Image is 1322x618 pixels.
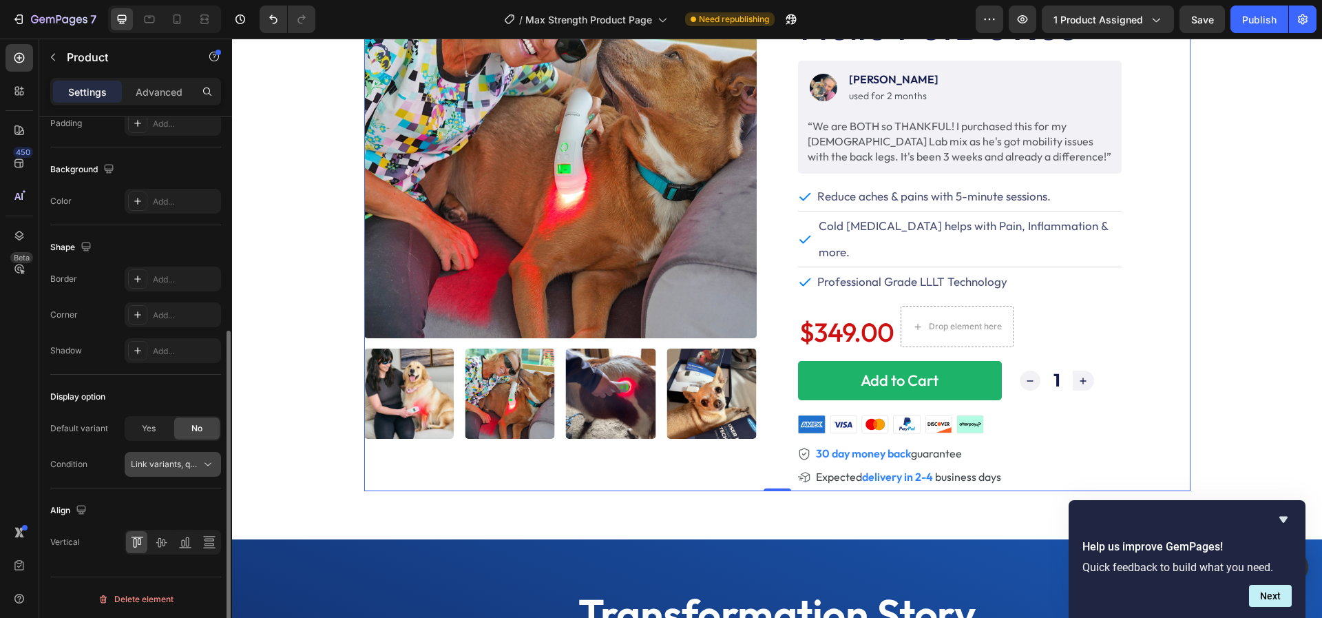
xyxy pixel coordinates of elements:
div: Add... [153,196,218,208]
span: / [519,12,523,27]
p: Cold [MEDICAL_DATA] helps with Pain, Inflammation & more. [587,174,888,227]
button: Hide survey [1275,511,1292,528]
div: Add... [153,118,218,130]
div: $349.00 [566,278,663,309]
p: Advanced [136,85,182,99]
span: Link variants, quantity <br> between same products [131,459,334,469]
div: Display option [50,391,105,403]
h2: Help us improve GemPages! [1082,539,1292,555]
p: Product [67,49,184,65]
button: Link variants, quantity <br> between same products [125,452,221,477]
p: Professional Grade LLLT Technology [585,230,775,256]
div: Delete element [98,591,174,608]
button: decrement [788,332,808,352]
div: Corner [50,309,78,321]
span: 1 product assigned [1053,12,1143,27]
div: Align [50,502,90,520]
iframe: Design area [232,39,1322,618]
button: Delete element [50,588,221,610]
strong: 30 day money back [584,408,679,422]
div: Color [50,195,72,207]
button: Publish [1230,6,1288,33]
div: Shape [50,238,94,257]
button: increment [841,332,861,352]
div: 450 [13,147,33,158]
span: business days [703,431,769,445]
p: used for 2 months [617,52,706,63]
span: Save [1191,14,1214,25]
div: Publish [1242,12,1277,27]
div: Background [50,161,117,179]
div: Undo/Redo [260,6,315,33]
div: Add to Cart [629,332,706,352]
div: Padding [50,117,82,130]
div: Add... [153,309,218,322]
span: Expected [584,431,630,445]
strong: delivery in 2-4 [630,431,701,445]
div: Default variant [50,422,108,435]
span: guarantee [679,408,730,422]
p: Quick feedback to build what you need. [1082,561,1292,574]
p: Settings [68,85,107,99]
div: Drop element here [697,282,770,293]
div: Condition [50,458,87,471]
span: No [191,422,202,435]
span: Max Strength Product Page [525,12,652,27]
span: Need republishing [699,13,769,25]
p: “We are BOTH so THANKFUL! I purchased this for my [DEMOGRAPHIC_DATA] Lab mix as he's got mobility... [576,80,880,125]
div: Vertical [50,536,80,548]
div: Add... [153,274,218,286]
button: 1 product assigned [1042,6,1174,33]
span: Yes [142,422,156,435]
div: Border [50,273,77,285]
button: Save [1179,6,1225,33]
button: 7 [6,6,103,33]
div: Help us improve GemPages! [1082,511,1292,607]
button: Add to Cart [566,322,770,362]
input: quantity [808,332,841,352]
div: Shadow [50,344,82,357]
p: 7 [90,11,96,28]
button: Next question [1249,585,1292,607]
h2: Transformation Story [132,549,958,601]
div: Beta [10,252,33,263]
p: Reduce aches & pains with 5-minute sessions. [585,145,819,171]
div: Add... [153,345,218,358]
